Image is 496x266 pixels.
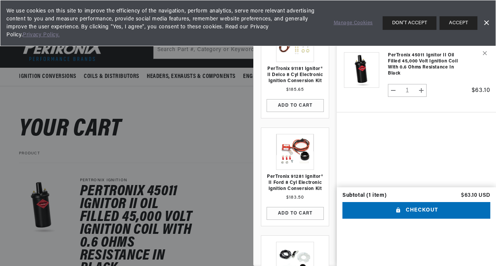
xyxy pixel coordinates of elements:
input: Quantity for PerTronix 45011 Ignitor II Oil Filled 45,000 Volt Ignition Coil with 0.6 Ohms Resist... [399,84,416,97]
button: Checkout [342,202,490,219]
p: $63.10 USD [461,193,490,198]
div: Subtotal (1 item) [342,193,386,198]
a: Manage Cookies [334,19,373,27]
button: ACCEPT [439,16,477,30]
span: We use cookies on this site to improve the efficiency of the navigation, perform analytics, serve... [6,7,323,39]
a: Privacy Policy. [23,32,60,38]
span: $63.10 [472,87,490,93]
a: PerTronix 45011 Ignitor II Oil Filled 45,000 Volt Ignition Coil with 0.6 Ohms Resistance in Black [388,52,463,76]
a: Dismiss Banner [480,17,492,29]
button: Remove PerTronix 45011 Ignitor II Oil Filled 45,000 Volt Ignition Coil with 0.6 Ohms Resistance i... [477,47,490,60]
button: DON'T ACCEPT [383,16,436,30]
iframe: PayPal-paypal [342,229,490,249]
